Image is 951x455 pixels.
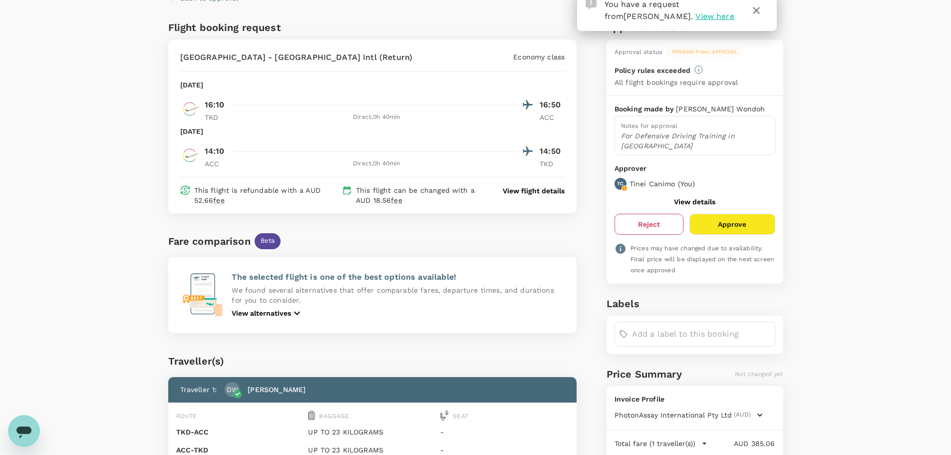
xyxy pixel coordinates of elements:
[607,366,682,382] h6: Price Summary
[540,99,565,111] p: 16:50
[168,353,577,369] div: Traveller(s)
[615,214,683,235] button: Reject
[689,214,775,235] button: Approve
[180,99,200,119] img: AW
[503,186,565,196] button: View flight details
[695,11,734,21] span: View here
[236,159,518,169] div: Direct , 0h 40min
[631,245,774,274] span: Prices may have changed due to availability. Final price will be displayed on the next screen onc...
[615,439,695,449] p: Total fare (1 traveller(s))
[632,326,771,342] input: Add a label to this booking
[176,445,305,455] p: ACC - TKD
[540,159,565,169] p: TKD
[232,285,565,305] p: We found several alternatives that offer comparable fares, departure times, and durations for you...
[440,427,569,437] p: -
[630,179,695,189] p: Tinei Canimo ( You )
[615,394,775,404] p: Invoice Profile
[205,112,230,122] p: TKD
[248,385,306,395] p: [PERSON_NAME]
[615,65,690,75] p: Policy rules exceeded
[205,99,225,111] p: 16:10
[308,411,315,421] img: baggage-icon
[391,196,402,204] span: fee
[308,427,436,437] p: UP TO 23 KILOGRAMS
[205,145,225,157] p: 14:10
[8,415,40,447] iframe: Button to launch messaging window
[453,413,468,420] span: Seat
[232,271,565,283] p: The selected flight is one of the best options available!
[440,411,449,421] img: seat-icon
[607,296,783,312] h6: Labels
[440,445,569,455] p: -
[213,196,224,204] span: fee
[666,48,744,55] span: Pending final approval
[707,439,775,449] p: AUD 385.06
[232,308,291,318] p: View alternatives
[624,11,691,21] span: [PERSON_NAME]
[540,112,565,122] p: ACC
[621,122,678,129] span: Notes for approval
[356,185,484,205] p: This flight can be changed with a AUD 18.56
[176,427,305,437] p: TKD - ACC
[735,371,783,378] span: Not charged yet
[180,126,204,136] p: [DATE]
[615,410,732,420] span: PhotonAssay International Pty Ltd
[308,445,436,455] p: UP TO 23 KILOGRAMS
[180,145,200,165] img: AW
[615,439,707,449] button: Total fare (1 traveller(s))
[676,104,765,114] p: [PERSON_NAME] Wondoh
[194,185,338,205] p: This flight is refundable with a AUD 52.66
[180,80,204,90] p: [DATE]
[615,104,676,114] p: Booking made by
[168,233,251,249] div: Fare comparison
[180,51,413,63] p: [GEOGRAPHIC_DATA] - [GEOGRAPHIC_DATA] Intl (Return)
[232,307,303,319] button: View alternatives
[513,52,565,62] p: Economy class
[540,145,565,157] p: 14:50
[176,413,197,420] span: Route
[615,47,662,57] div: Approval status
[180,385,217,395] p: Traveller 1 :
[621,131,769,151] p: For Defensive Driving Training in [GEOGRAPHIC_DATA]
[734,410,751,420] span: (AUD)
[227,385,238,395] p: DW
[205,159,230,169] p: ACC
[615,410,763,420] button: PhotonAssay International Pty Ltd(AUD)
[615,163,775,174] p: Approver
[168,19,370,35] h6: Flight booking request
[236,112,518,122] div: Direct , 0h 40min
[255,236,281,246] span: Beta
[617,180,624,187] p: TC
[615,77,738,87] p: All flight bookings require approval
[319,413,349,420] span: Baggage
[674,198,715,206] button: View details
